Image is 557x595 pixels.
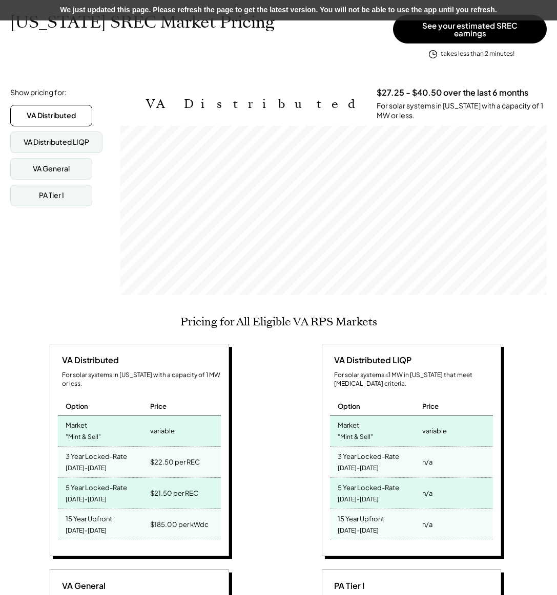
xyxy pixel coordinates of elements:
div: For solar systems in [US_STATE] with a capacity of 1 MW or less. [377,101,547,121]
div: Option [66,402,88,411]
div: 5 Year Locked-Rate [66,480,127,492]
div: $22.50 per REC [150,455,200,469]
div: $21.50 per REC [150,486,198,500]
h1: [US_STATE] SREC Market Pricing [10,12,275,32]
div: Price [422,402,439,411]
div: 3 Year Locked-Rate [66,449,127,461]
div: VA General [33,164,70,174]
h2: VA Distributed [146,97,361,112]
div: VA Distributed LIQP [330,355,411,366]
div: n/a [422,517,432,532]
div: PA Tier I [330,580,364,591]
div: [DATE]-[DATE] [66,524,107,538]
div: [DATE]-[DATE] [66,493,107,506]
div: Option [338,402,360,411]
div: takes less than 2 minutes! [441,50,514,58]
div: For solar systems in [US_STATE] with a capacity of 1 MW or less. [62,371,221,388]
div: n/a [422,455,432,469]
div: VA Distributed [27,111,76,121]
div: Price [150,402,167,411]
div: variable [422,424,447,438]
div: 15 Year Upfront [66,512,112,523]
div: "Mint & Sell" [66,430,101,444]
div: VA Distributed LIQP [24,137,89,147]
div: variable [150,424,175,438]
div: Market [66,418,87,430]
div: PA Tier I [39,190,64,201]
h2: Pricing for All Eligible VA RPS Markets [180,315,377,328]
div: VA General [58,580,106,591]
div: 15 Year Upfront [338,512,384,523]
div: $185.00 per kWdc [150,517,209,532]
div: Market [338,418,359,430]
h3: $27.25 - $40.50 over the last 6 months [377,87,528,98]
div: 5 Year Locked-Rate [338,480,399,492]
div: [DATE]-[DATE] [338,493,379,506]
div: n/a [422,486,432,500]
button: See your estimated SREC earnings [393,15,547,43]
div: [DATE]-[DATE] [338,461,379,475]
div: "Mint & Sell" [338,430,373,444]
div: [DATE]-[DATE] [66,461,107,475]
div: VA Distributed [58,355,119,366]
div: 3 Year Locked-Rate [338,449,399,461]
div: Show pricing for: [10,87,67,98]
div: For solar systems ≤1 MW in [US_STATE] that meet [MEDICAL_DATA] criteria. [334,371,493,388]
div: [DATE]-[DATE] [338,524,379,538]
